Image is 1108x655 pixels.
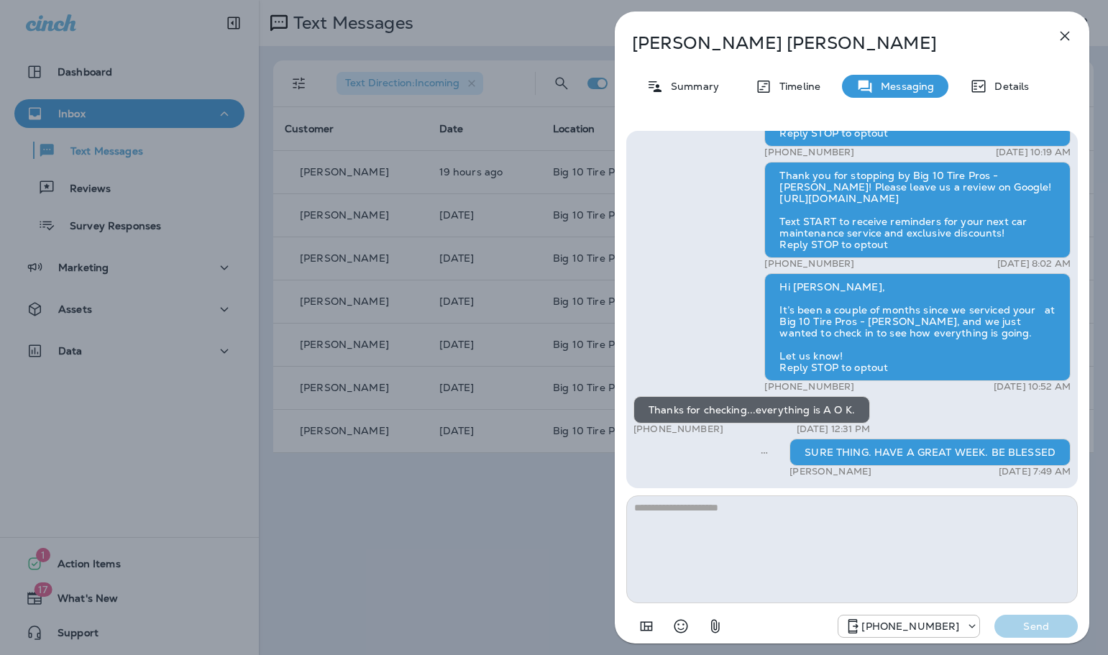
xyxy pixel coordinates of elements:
p: [DATE] 8:02 AM [997,258,1071,270]
button: Add in a premade template [632,612,661,641]
p: [PHONE_NUMBER] [633,423,723,435]
p: Timeline [772,81,820,92]
p: [PHONE_NUMBER] [764,258,854,270]
div: Hi [PERSON_NAME], It’s been a couple of months since we serviced your at Big 10 Tire Pros - [PERS... [764,273,1071,381]
p: [PERSON_NAME] [PERSON_NAME] [632,33,1025,53]
p: Messaging [874,81,934,92]
p: [DATE] 12:31 PM [797,423,870,435]
p: [DATE] 7:49 AM [999,466,1071,477]
div: +1 (601) 808-4206 [838,618,979,635]
p: Summary [664,81,719,92]
div: Thanks for checking...everything is A O K. [633,396,870,423]
p: Details [987,81,1029,92]
p: [DATE] 10:19 AM [996,147,1071,158]
p: [PHONE_NUMBER] [764,381,854,393]
span: Sent [761,445,768,458]
p: [PHONE_NUMBER] [861,620,959,632]
p: [PERSON_NAME] [789,466,871,477]
div: SURE THING. HAVE A GREAT WEEK. BE BLESSED [789,439,1071,466]
p: [PHONE_NUMBER] [764,147,854,158]
div: Thank you for stopping by Big 10 Tire Pros - [PERSON_NAME]! Please leave us a review on Google! [... [764,162,1071,258]
button: Select an emoji [667,612,695,641]
p: [DATE] 10:52 AM [994,381,1071,393]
